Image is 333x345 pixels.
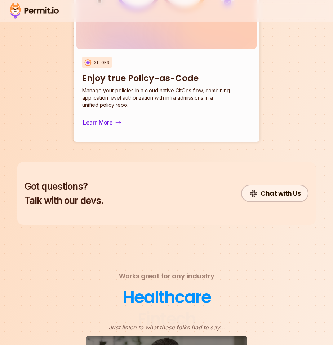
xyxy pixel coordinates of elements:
p: Gitops [94,60,109,65]
h2: Talk with our devs. [25,179,103,208]
p: Just listen to what these folks had to say... [108,323,225,332]
p: Manage your policies in a cloud native GitOps flow, combining application level authorization wit... [82,87,230,109]
button: open menu [317,6,326,15]
a: Chat with Us [241,185,308,202]
img: Permit logo [7,1,61,20]
div: Fintech [138,308,196,330]
h2: Works great for any industry [119,271,214,281]
span: Got questions? [25,179,103,193]
h3: Enjoy true Policy-as-Code [82,73,230,84]
button: Learn More [82,113,129,132]
div: Healthcare [123,287,210,308]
